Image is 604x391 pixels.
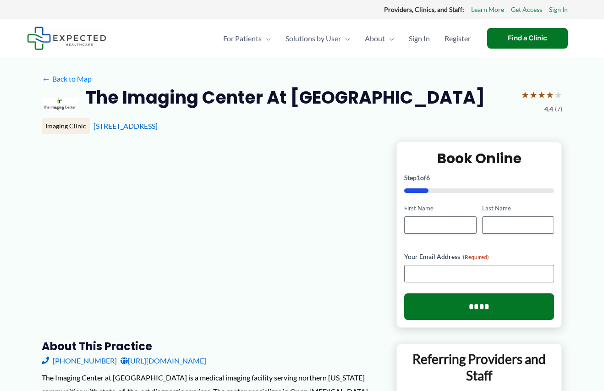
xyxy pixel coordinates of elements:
[409,22,430,55] span: Sign In
[404,252,554,261] label: Your Email Address
[42,339,381,353] h3: About this practice
[341,22,350,55] span: Menu Toggle
[27,27,106,50] img: Expected Healthcare Logo - side, dark font, small
[487,28,568,49] a: Find a Clinic
[544,103,553,115] span: 4.4
[404,351,555,384] p: Referring Providers and Staff
[482,204,554,213] label: Last Name
[401,22,437,55] a: Sign In
[42,72,92,86] a: ←Back to Map
[404,175,554,181] p: Step of
[426,174,430,182] span: 6
[93,121,158,130] a: [STREET_ADDRESS]
[384,6,464,13] strong: Providers, Clinics, and Staff:
[42,354,117,368] a: [PHONE_NUMBER]
[404,149,554,167] h2: Book Online
[385,22,394,55] span: Menu Toggle
[529,86,538,103] span: ★
[286,22,341,55] span: Solutions by User
[437,22,478,55] a: Register
[216,22,278,55] a: For PatientsMenu Toggle
[357,22,401,55] a: AboutMenu Toggle
[404,204,476,213] label: First Name
[223,22,262,55] span: For Patients
[42,118,90,134] div: Imaging Clinic
[538,86,546,103] span: ★
[555,103,562,115] span: (7)
[546,86,554,103] span: ★
[549,4,568,16] a: Sign In
[216,22,478,55] nav: Primary Site Navigation
[121,354,206,368] a: [URL][DOMAIN_NAME]
[365,22,385,55] span: About
[471,4,504,16] a: Learn More
[86,86,485,109] h2: The Imaging Center at [GEOGRAPHIC_DATA]
[262,22,271,55] span: Menu Toggle
[554,86,562,103] span: ★
[417,174,420,182] span: 1
[445,22,471,55] span: Register
[42,74,50,83] span: ←
[278,22,357,55] a: Solutions by UserMenu Toggle
[511,4,542,16] a: Get Access
[521,86,529,103] span: ★
[463,253,489,260] span: (Required)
